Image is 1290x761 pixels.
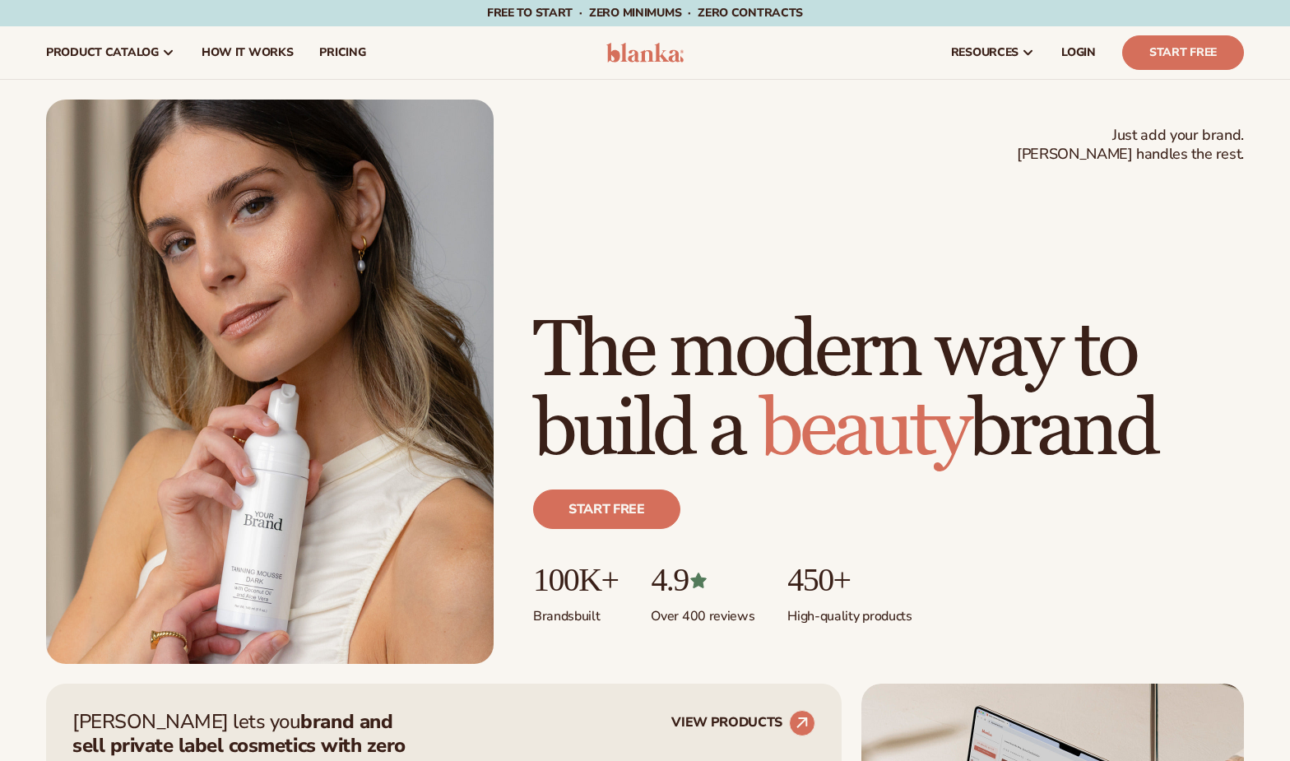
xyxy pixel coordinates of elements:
[46,100,494,664] img: Female holding tanning mousse.
[651,562,754,598] p: 4.9
[759,382,968,478] span: beauty
[787,562,912,598] p: 450+
[306,26,378,79] a: pricing
[202,46,294,59] span: How It Works
[606,43,684,63] img: logo
[188,26,307,79] a: How It Works
[533,490,680,529] a: Start free
[487,5,803,21] span: Free to start · ZERO minimums · ZERO contracts
[46,46,159,59] span: product catalog
[1017,126,1244,165] span: Just add your brand. [PERSON_NAME] handles the rest.
[33,26,188,79] a: product catalog
[533,312,1244,470] h1: The modern way to build a brand
[533,598,618,625] p: Brands built
[951,46,1019,59] span: resources
[1048,26,1109,79] a: LOGIN
[1061,46,1096,59] span: LOGIN
[787,598,912,625] p: High-quality products
[651,598,754,625] p: Over 400 reviews
[1122,35,1244,70] a: Start Free
[533,562,618,598] p: 100K+
[938,26,1048,79] a: resources
[319,46,365,59] span: pricing
[671,710,815,736] a: VIEW PRODUCTS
